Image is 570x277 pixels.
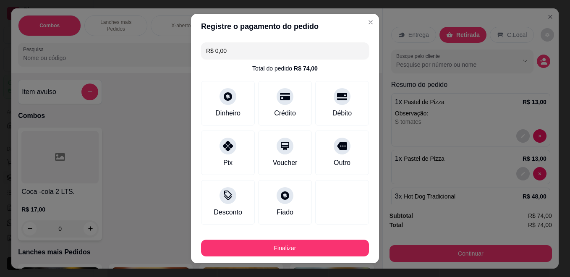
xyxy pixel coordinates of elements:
[332,108,352,118] div: Débito
[274,108,296,118] div: Crédito
[277,207,293,217] div: Fiado
[201,240,369,256] button: Finalizar
[273,158,298,168] div: Voucher
[214,207,242,217] div: Desconto
[191,14,379,39] header: Registre o pagamento do pedido
[206,42,364,59] input: Ex.: hambúrguer de cordeiro
[334,158,350,168] div: Outro
[294,64,318,73] div: R$ 74,00
[252,64,318,73] div: Total do pedido
[223,158,233,168] div: Pix
[364,16,377,29] button: Close
[215,108,241,118] div: Dinheiro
